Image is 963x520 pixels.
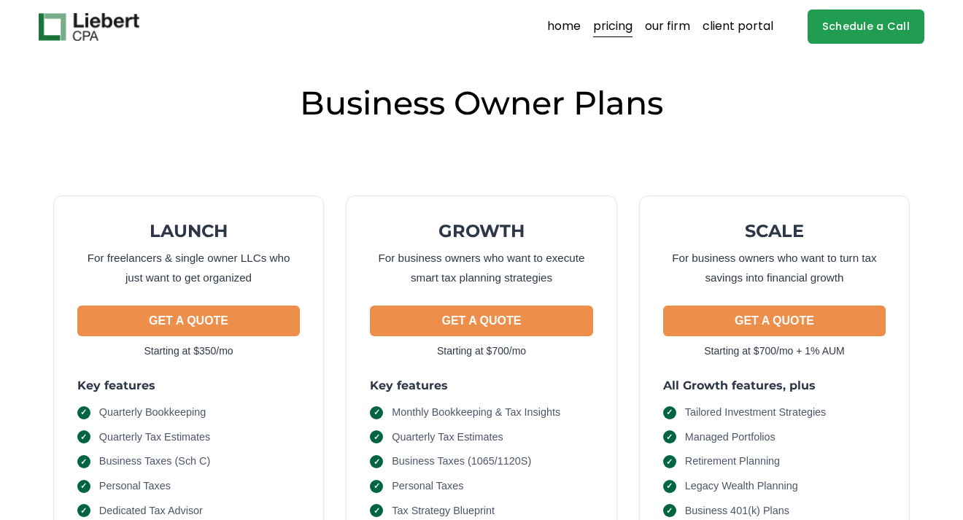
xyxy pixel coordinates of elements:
[645,15,690,39] a: our firm
[685,478,798,494] span: Legacy Wealth Planning
[663,220,886,242] h2: SCALE
[77,220,300,242] h2: LAUNCH
[685,405,827,421] span: Tailored Investment Strategies
[99,503,203,519] span: Dedicated Tax Advisor
[77,342,300,360] p: Starting at $350/mo
[370,220,592,242] h2: GROWTH
[370,248,592,288] p: For business owners who want to execute smart tax planning strategies
[370,306,592,336] button: GET A QUOTE
[77,378,300,393] h3: Key features
[663,306,886,336] button: GET A QUOTE
[39,13,139,41] img: Liebert CPA
[392,503,495,519] span: Tax Strategy Blueprint
[663,342,886,360] p: Starting at $700/mo + 1% AUM
[392,430,503,446] span: Quarterly Tax Estimates
[547,15,581,39] a: home
[99,454,211,470] span: Business Taxes (Sch C)
[685,454,780,470] span: Retirement Planning
[703,15,773,39] a: client portal
[77,306,300,336] button: GET A QUOTE
[663,378,886,393] h3: All Growth features, plus
[99,430,211,446] span: Quarterly Tax Estimates
[593,15,633,39] a: pricing
[663,248,886,288] p: For business owners who want to turn tax savings into financial growth
[685,503,789,519] span: Business 401(k) Plans
[392,478,463,494] span: Personal Taxes
[808,9,925,44] a: Schedule a Call
[392,405,560,421] span: Monthly Bookkeeping & Tax Insights
[77,248,300,288] p: For freelancers & single owner LLCs who just want to get organized
[685,430,776,446] span: Managed Portfolios
[392,454,531,470] span: Business Taxes (1065/1120S)
[370,342,592,360] p: Starting at $700/mo
[39,82,924,125] h2: Business Owner Plans
[370,378,592,393] h3: Key features
[99,478,171,494] span: Personal Taxes
[99,405,206,421] span: Quarterly Bookkeeping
